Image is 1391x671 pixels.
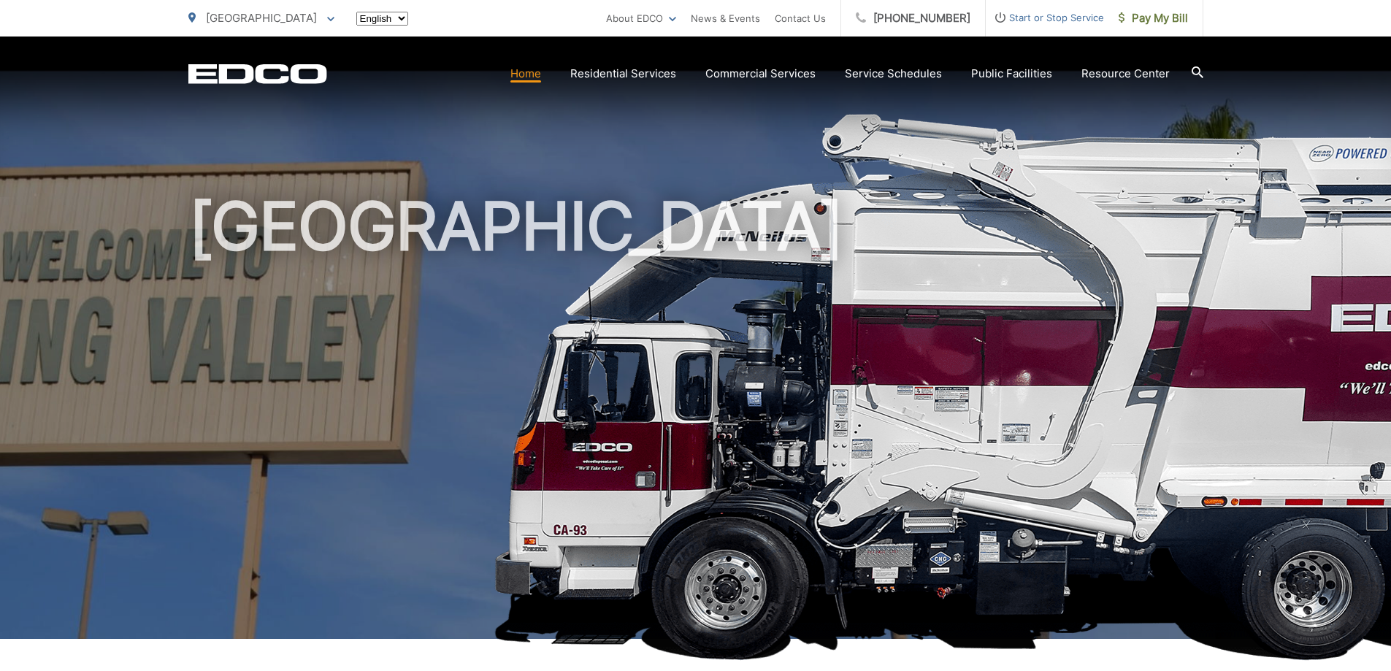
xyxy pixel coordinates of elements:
[206,11,317,25] span: [GEOGRAPHIC_DATA]
[705,65,816,83] a: Commercial Services
[1081,65,1170,83] a: Resource Center
[971,65,1052,83] a: Public Facilities
[691,9,760,27] a: News & Events
[356,12,408,26] select: Select a language
[606,9,676,27] a: About EDCO
[845,65,942,83] a: Service Schedules
[1119,9,1188,27] span: Pay My Bill
[510,65,541,83] a: Home
[570,65,676,83] a: Residential Services
[188,64,327,84] a: EDCD logo. Return to the homepage.
[775,9,826,27] a: Contact Us
[188,190,1203,652] h1: [GEOGRAPHIC_DATA]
